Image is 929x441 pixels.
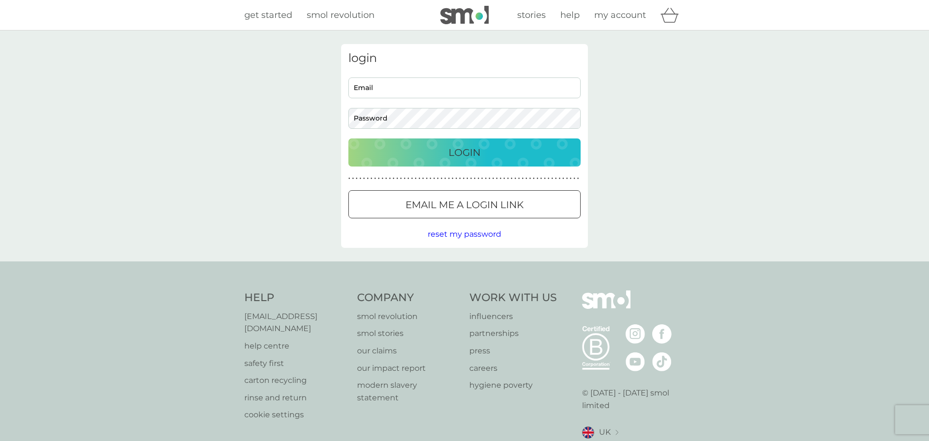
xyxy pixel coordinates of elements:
[626,324,645,344] img: visit the smol Instagram page
[466,176,468,181] p: ●
[405,197,524,213] p: Email me a login link
[555,176,557,181] p: ●
[411,176,413,181] p: ●
[503,176,505,181] p: ●
[244,409,347,421] p: cookie settings
[537,176,539,181] p: ●
[307,8,375,22] a: smol revolution
[533,176,535,181] p: ●
[652,352,672,371] img: visit the smol Tiktok page
[422,176,424,181] p: ●
[244,392,347,404] a: rinse and return
[500,176,502,181] p: ●
[469,379,557,392] p: hygiene poverty
[385,176,387,181] p: ●
[441,176,443,181] p: ●
[469,362,557,375] a: careers
[452,176,454,181] p: ●
[599,426,611,439] span: UK
[525,176,527,181] p: ●
[463,176,464,181] p: ●
[440,6,489,24] img: smol
[448,176,450,181] p: ●
[444,176,446,181] p: ●
[419,176,420,181] p: ●
[244,340,347,352] a: help centre
[404,176,405,181] p: ●
[570,176,572,181] p: ●
[573,176,575,181] p: ●
[582,290,630,323] img: smol
[660,5,685,25] div: basket
[367,176,369,181] p: ●
[437,176,439,181] p: ●
[357,290,460,305] h4: Company
[357,362,460,375] p: our impact report
[244,8,292,22] a: get started
[560,10,580,20] span: help
[470,176,472,181] p: ●
[562,176,564,181] p: ●
[426,176,428,181] p: ●
[360,176,361,181] p: ●
[371,176,373,181] p: ●
[244,357,347,370] a: safety first
[407,176,409,181] p: ●
[485,176,487,181] p: ●
[511,176,513,181] p: ●
[514,176,516,181] p: ●
[469,327,557,340] a: partnerships
[415,176,417,181] p: ●
[348,190,581,218] button: Email me a login link
[428,228,501,241] button: reset my password
[469,290,557,305] h4: Work With Us
[626,352,645,371] img: visit the smol Youtube page
[560,8,580,22] a: help
[430,176,432,181] p: ●
[307,10,375,20] span: smol revolution
[594,8,646,22] a: my account
[244,310,347,335] p: [EMAIL_ADDRESS][DOMAIN_NAME]
[507,176,509,181] p: ●
[348,51,581,65] h3: login
[551,176,553,181] p: ●
[518,176,520,181] p: ●
[357,379,460,404] a: modern slavery statement
[357,310,460,323] p: smol revolution
[393,176,395,181] p: ●
[396,176,398,181] p: ●
[356,176,358,181] p: ●
[378,176,380,181] p: ●
[548,176,550,181] p: ●
[594,10,646,20] span: my account
[652,324,672,344] img: visit the smol Facebook page
[529,176,531,181] p: ●
[459,176,461,181] p: ●
[489,176,491,181] p: ●
[517,10,546,20] span: stories
[400,176,402,181] p: ●
[469,310,557,323] a: influencers
[582,387,685,411] p: © [DATE] - [DATE] smol limited
[481,176,483,181] p: ●
[389,176,391,181] p: ●
[244,374,347,387] a: carton recycling
[357,327,460,340] a: smol stories
[582,426,594,439] img: UK flag
[522,176,524,181] p: ●
[474,176,476,181] p: ●
[496,176,498,181] p: ●
[357,345,460,357] p: our claims
[577,176,579,181] p: ●
[469,345,557,357] a: press
[540,176,542,181] p: ●
[244,10,292,20] span: get started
